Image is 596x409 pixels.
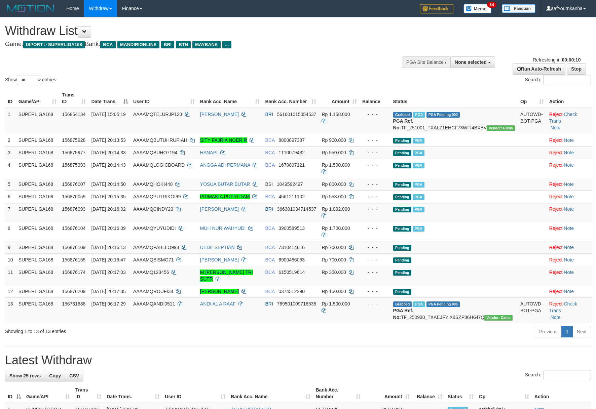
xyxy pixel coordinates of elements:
[16,253,59,266] td: SUPERLIGA168
[413,194,424,200] span: Marked by aafsoycanthlai
[502,4,535,13] img: panduan.png
[564,245,574,250] a: Note
[17,75,42,85] select: Showentries
[362,256,388,263] div: - - -
[413,150,424,156] span: Marked by aafsoycanthlai
[117,41,159,48] span: MANDIRIONLINE
[360,89,390,108] th: Balance
[91,162,125,168] span: [DATE] 20:14:43
[5,146,16,159] td: 3
[62,301,85,306] span: 156731688
[413,301,425,307] span: Marked by aafromsomean
[5,370,45,381] a: Show 25 rows
[322,206,350,212] span: Rp 1.002.000
[62,270,85,275] span: 156876174
[24,384,73,403] th: Game/API: activate to sort column ascending
[65,370,83,381] a: CSV
[547,190,592,203] td: ·
[547,285,592,297] td: ·
[549,112,563,117] a: Reject
[484,315,513,321] span: Vendor URL: https://trx31.1velocity.biz
[413,226,424,232] span: Marked by aafsoycanthlai
[549,150,563,155] a: Reject
[5,222,16,241] td: 8
[62,150,85,155] span: 156875977
[543,370,591,380] input: Search:
[564,137,574,143] a: Note
[547,108,592,134] td: · ·
[362,269,388,276] div: - - -
[277,301,316,306] span: Copy 769501009716535 to clipboard
[362,137,388,144] div: - - -
[91,137,125,143] span: [DATE] 20:13:53
[549,301,563,306] a: Reject
[455,59,487,65] span: None selected
[62,206,85,212] span: 156876093
[5,178,16,190] td: 5
[393,257,411,263] span: Pending
[16,89,59,108] th: Game/API: activate to sort column ascending
[564,150,574,155] a: Note
[200,206,239,212] a: [PERSON_NAME]
[278,226,305,231] span: Copy 3900589513 to clipboard
[91,226,125,231] span: [DATE] 20:16:09
[549,137,563,143] a: Reject
[322,150,346,155] span: Rp 550.000
[265,257,274,262] span: BCA
[5,203,16,222] td: 7
[133,137,187,143] span: AAAAMQBUTUHRUPIAH
[200,150,218,155] a: HANAPI
[49,373,61,378] span: Copy
[393,163,411,168] span: Pending
[16,190,59,203] td: SUPERLIGA168
[322,162,350,168] span: Rp 1.500.000
[16,222,59,241] td: SUPERLIGA168
[322,137,346,143] span: Rp 900.000
[5,89,16,108] th: ID
[322,257,346,262] span: Rp 700.000
[16,285,59,297] td: SUPERLIGA168
[16,297,59,323] td: SUPERLIGA168
[402,56,450,68] div: PGA Site Balance /
[200,181,250,187] a: YOSUA BUTAR BUTAR
[100,41,115,48] span: BCA
[547,222,592,241] td: ·
[133,257,174,262] span: AAAAMQBISMO71
[133,150,178,155] span: AAAAMQBUHO7194
[547,178,592,190] td: ·
[91,301,125,306] span: [DATE] 06:17:29
[16,159,59,178] td: SUPERLIGA168
[567,63,586,75] a: Stop
[547,253,592,266] td: ·
[200,162,250,168] a: ANGGA ADI PERMANA
[16,203,59,222] td: SUPERLIGA168
[393,289,411,295] span: Pending
[362,206,388,212] div: - - -
[362,162,388,168] div: - - -
[362,244,388,251] div: - - -
[16,108,59,134] td: SUPERLIGA168
[549,181,563,187] a: Reject
[413,207,424,212] span: Marked by aafsengchandara
[319,89,359,108] th: Amount: activate to sort column ascending
[5,354,591,367] h1: Latest Withdraw
[413,182,424,188] span: Marked by aafsoycanthlai
[69,373,79,378] span: CSV
[277,206,316,212] span: Copy 366301034714537 to clipboard
[5,3,56,13] img: MOTION_logo.png
[564,194,574,199] a: Note
[450,56,495,68] button: None selected
[393,112,412,118] span: Grabbed
[549,162,563,168] a: Reject
[62,112,85,117] span: 156854134
[278,162,305,168] span: Copy 1670897121 to clipboard
[91,289,125,294] span: [DATE] 20:17:35
[278,137,305,143] span: Copy 8800897387 to clipboard
[265,226,274,231] span: BCA
[262,89,319,108] th: Bank Acc. Number: activate to sort column ascending
[393,301,412,307] span: Grabbed
[390,297,518,323] td: TF_250930_TXAEJFYIX8SZP86HGI7Q
[91,257,125,262] span: [DATE] 20:16:47
[547,134,592,146] td: ·
[322,301,350,306] span: Rp 1.500.000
